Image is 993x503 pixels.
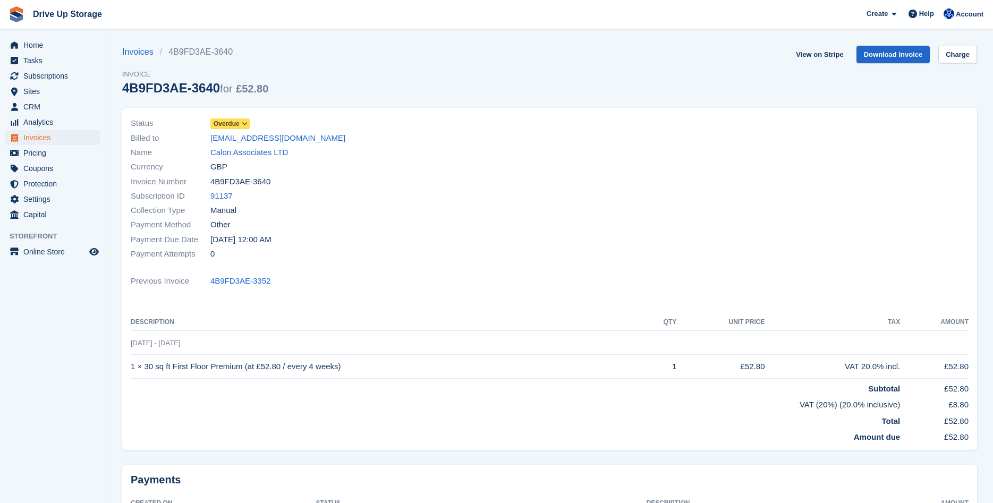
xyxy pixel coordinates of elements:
[210,234,271,246] time: 2025-08-01 23:00:00 UTC
[131,275,210,287] span: Previous Invoice
[900,411,969,428] td: £52.80
[5,192,100,207] a: menu
[23,99,87,114] span: CRM
[23,161,87,176] span: Coupons
[131,161,210,173] span: Currency
[5,146,100,160] a: menu
[765,314,900,331] th: Tax
[210,275,270,287] a: 4B9FD3AE-3352
[131,219,210,231] span: Payment Method
[5,244,100,259] a: menu
[5,53,100,68] a: menu
[122,81,268,95] div: 4B9FD3AE-3640
[23,69,87,83] span: Subscriptions
[210,147,288,159] a: Calon Associates LTD
[131,147,210,159] span: Name
[644,314,676,331] th: QTY
[210,176,270,188] span: 4B9FD3AE-3640
[5,69,100,83] a: menu
[131,204,210,217] span: Collection Type
[765,361,900,373] div: VAT 20.0% incl.
[122,46,160,58] a: Invoices
[900,378,969,395] td: £52.80
[88,245,100,258] a: Preview store
[856,46,930,63] a: Download Invoice
[214,119,240,129] span: Overdue
[220,83,232,95] span: for
[792,46,847,63] a: View on Stripe
[882,416,901,425] strong: Total
[131,314,644,331] th: Description
[23,130,87,145] span: Invoices
[5,115,100,130] a: menu
[131,117,210,130] span: Status
[5,38,100,53] a: menu
[131,395,900,411] td: VAT (20%) (20.0% inclusive)
[131,339,180,347] span: [DATE] - [DATE]
[29,5,106,23] a: Drive Up Storage
[131,132,210,144] span: Billed to
[900,427,969,444] td: £52.80
[210,204,236,217] span: Manual
[131,176,210,188] span: Invoice Number
[210,219,231,231] span: Other
[210,248,215,260] span: 0
[919,8,934,19] span: Help
[900,395,969,411] td: £8.80
[868,384,900,393] strong: Subtotal
[5,99,100,114] a: menu
[23,115,87,130] span: Analytics
[23,38,87,53] span: Home
[676,355,765,379] td: £52.80
[131,234,210,246] span: Payment Due Date
[23,176,87,191] span: Protection
[210,161,227,173] span: GBP
[131,190,210,202] span: Subscription ID
[5,176,100,191] a: menu
[5,161,100,176] a: menu
[5,207,100,222] a: menu
[938,46,977,63] a: Charge
[5,84,100,99] a: menu
[236,83,268,95] span: £52.80
[23,192,87,207] span: Settings
[122,46,268,58] nav: breadcrumbs
[23,84,87,99] span: Sites
[5,130,100,145] a: menu
[676,314,765,331] th: Unit Price
[122,69,268,80] span: Invoice
[644,355,676,379] td: 1
[900,314,969,331] th: Amount
[210,190,233,202] a: 91137
[131,355,644,379] td: 1 × 30 sq ft First Floor Premium (at £52.80 / every 4 weeks)
[867,8,888,19] span: Create
[854,432,901,441] strong: Amount due
[23,207,87,222] span: Capital
[956,9,983,20] span: Account
[210,132,345,144] a: [EMAIL_ADDRESS][DOMAIN_NAME]
[23,244,87,259] span: Online Store
[23,146,87,160] span: Pricing
[131,248,210,260] span: Payment Attempts
[10,231,106,242] span: Storefront
[944,8,954,19] img: Widnes Team
[9,6,24,22] img: stora-icon-8386f47178a22dfd0bd8f6a31ec36ba5ce8667c1dd55bd0f319d3a0aa187defe.svg
[131,473,969,487] h2: Payments
[23,53,87,68] span: Tasks
[900,355,969,379] td: £52.80
[210,117,250,130] a: Overdue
